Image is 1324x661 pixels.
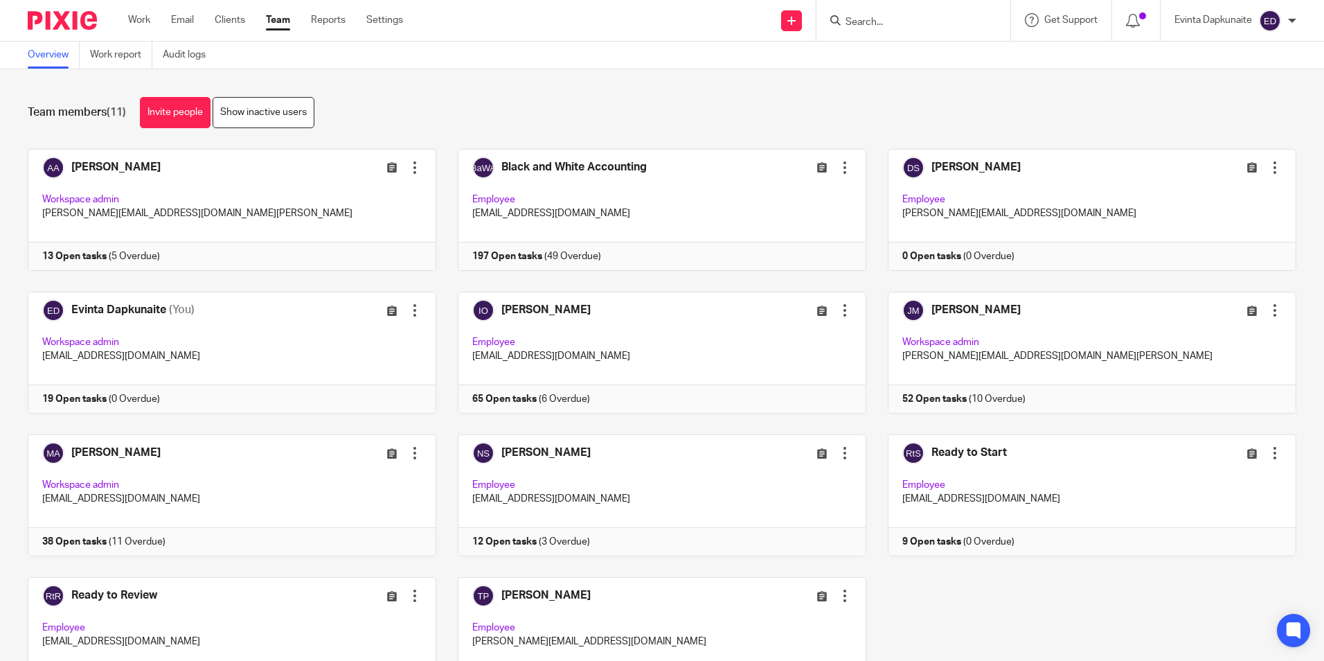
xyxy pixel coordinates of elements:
a: Audit logs [163,42,216,69]
a: Settings [366,13,403,27]
a: Invite people [140,97,211,128]
span: (11) [107,107,126,118]
a: Work [128,13,150,27]
p: Evinta Dapkunaite [1174,13,1252,27]
a: Reports [311,13,346,27]
a: Team [266,13,290,27]
h1: Team members [28,105,126,120]
input: Search [844,17,969,29]
img: svg%3E [1259,10,1281,32]
a: Overview [28,42,80,69]
img: Pixie [28,11,97,30]
a: Clients [215,13,245,27]
a: Email [171,13,194,27]
a: Show inactive users [213,97,314,128]
span: Get Support [1044,15,1098,25]
a: Work report [90,42,152,69]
